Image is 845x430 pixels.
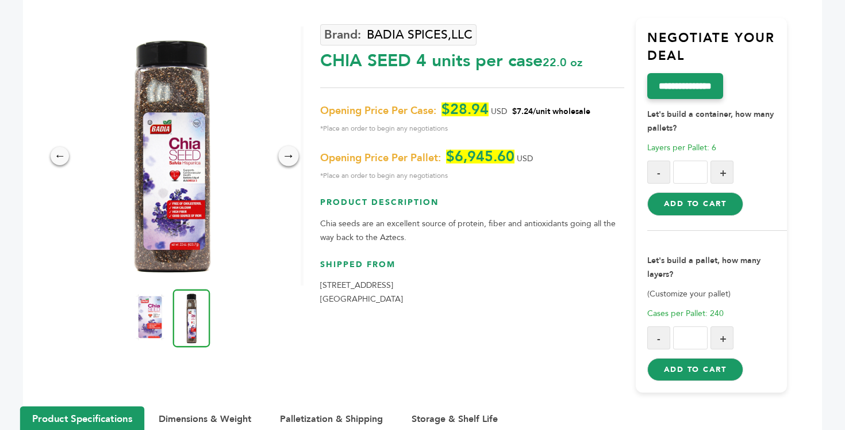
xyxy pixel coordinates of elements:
[51,147,69,165] div: ←
[512,106,590,117] span: $7.24/unit wholesale
[647,255,760,280] strong: Let's build a pallet, how many layers?
[320,104,436,118] span: Opening Price Per Case:
[647,29,788,74] h3: Negotiate Your Deal
[320,169,624,182] span: *Place an order to begin any negotiations
[647,326,670,349] button: -
[320,121,624,135] span: *Place an order to begin any negotiations
[136,294,164,340] img: CHIA SEED 4 units per case 22.0 oz Product Label
[320,279,624,306] p: [STREET_ADDRESS] [GEOGRAPHIC_DATA]
[279,146,299,166] div: →
[647,358,743,381] button: Add to Cart
[543,55,582,70] span: 22.0 oz
[42,26,301,286] img: CHIA SEED 4 units per case 22.0 oz
[647,109,774,134] strong: Let's build a container, how many pallets?
[647,142,716,153] span: Layers per Pallet: 6
[320,24,477,45] a: BADIA SPICES,LLC
[710,326,733,349] button: +
[647,287,788,301] p: (Customize your pallet)
[446,150,514,163] span: $6,945.60
[647,308,724,319] span: Cases per Pallet: 240
[710,161,733,184] button: +
[320,43,624,73] div: CHIA SEED 4 units per case
[647,161,670,184] button: -
[517,153,533,164] span: USD
[320,217,624,245] p: Chia seeds are an excellent source of protein, fiber and antioxidants going all the way back to t...
[491,106,507,117] span: USD
[441,102,489,116] span: $28.94
[320,259,624,279] h3: Shipped From
[647,192,743,215] button: Add to Cart
[173,289,210,347] img: CHIA SEED 4 units per case 22.0 oz
[320,151,441,165] span: Opening Price Per Pallet:
[320,197,624,217] h3: Product Description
